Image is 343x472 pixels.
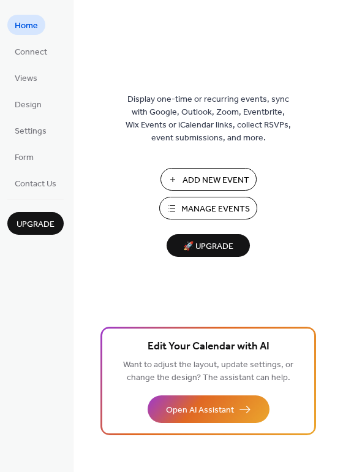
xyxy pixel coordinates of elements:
[167,234,250,257] button: 🚀 Upgrade
[7,212,64,235] button: Upgrade
[7,120,54,140] a: Settings
[148,338,269,356] span: Edit Your Calendar with AI
[15,46,47,59] span: Connect
[126,93,291,145] span: Display one-time or recurring events, sync with Google, Outlook, Zoom, Eventbrite, Wix Events or ...
[166,404,234,417] span: Open AI Assistant
[15,151,34,164] span: Form
[123,357,293,386] span: Want to adjust the layout, update settings, or change the design? The assistant can help.
[15,20,38,32] span: Home
[159,197,257,219] button: Manage Events
[15,99,42,112] span: Design
[7,173,64,193] a: Contact Us
[183,174,249,187] span: Add New Event
[17,218,55,231] span: Upgrade
[7,147,41,167] a: Form
[7,15,45,35] a: Home
[7,67,45,88] a: Views
[7,94,49,114] a: Design
[148,395,269,423] button: Open AI Assistant
[174,238,243,255] span: 🚀 Upgrade
[15,178,56,191] span: Contact Us
[7,41,55,61] a: Connect
[15,72,37,85] span: Views
[15,125,47,138] span: Settings
[160,168,257,191] button: Add New Event
[181,203,250,216] span: Manage Events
